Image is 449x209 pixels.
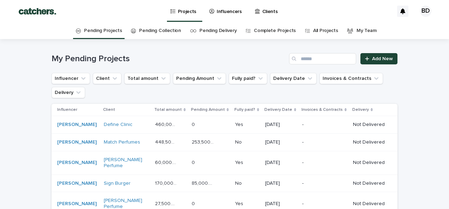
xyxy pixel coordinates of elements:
[52,175,397,192] tr: [PERSON_NAME] Sign Burger 170,000.00170,000.00 85,000.0085,000.00 NoNo [DATE]-Not Delivered
[235,199,245,207] p: Yes
[57,122,97,128] a: [PERSON_NAME]
[192,158,196,166] p: 0
[52,54,286,64] h1: My Pending Projects
[229,73,267,84] button: Fully paid?
[154,106,182,114] p: Total amount
[265,122,297,128] p: [DATE]
[104,122,132,128] a: Define Clinic
[173,73,226,84] button: Pending Amount
[234,106,255,114] p: Fully paid?
[199,23,237,39] a: Pending Delivery
[265,160,297,166] p: [DATE]
[192,120,196,128] p: 0
[104,157,148,169] a: [PERSON_NAME] Perfume
[192,179,215,186] p: 85,000.00
[124,73,170,84] button: Total amount
[235,120,245,128] p: Yes
[57,106,77,114] p: Influencer
[139,23,181,39] a: Pending Collection
[357,23,377,39] a: My Team
[302,160,346,166] p: -
[192,199,196,207] p: 0
[191,106,225,114] p: Pending Amount
[264,106,292,114] p: Delivery Date
[52,151,397,175] tr: [PERSON_NAME] [PERSON_NAME] Perfume 60,000.0060,000.00 00 YesYes [DATE]-Not Delivered
[353,139,386,145] p: Not Delivered
[265,201,297,207] p: [DATE]
[301,106,343,114] p: Invoices & Contracts
[104,180,131,186] a: Sign Burger
[319,73,383,84] button: Invoices & Contracts
[302,139,346,145] p: -
[155,158,179,166] p: 60,000.00
[155,120,179,128] p: 460,000.00
[104,139,140,145] a: Match Perfumes
[57,160,97,166] a: [PERSON_NAME]
[420,6,431,17] div: BD
[155,199,179,207] p: 27,500.00
[57,180,97,186] a: [PERSON_NAME]
[57,139,97,145] a: [PERSON_NAME]
[235,158,245,166] p: Yes
[265,139,297,145] p: [DATE]
[155,179,179,186] p: 170,000.00
[302,122,346,128] p: -
[52,73,90,84] button: Influencer
[155,138,179,145] p: 448,500.00
[353,122,386,128] p: Not Delivered
[52,134,397,151] tr: [PERSON_NAME] Match Perfumes 448,500.00448,500.00 253,500.00253,500.00 NoNo [DATE]-Not Delivered
[14,4,61,18] img: BTdGiKtkTjWbRbtFPD8W
[265,180,297,186] p: [DATE]
[57,201,97,207] a: [PERSON_NAME]
[353,201,386,207] p: Not Delivered
[235,138,243,145] p: No
[52,116,397,134] tr: [PERSON_NAME] Define Clinic 460,000.00460,000.00 00 YesYes [DATE]-Not Delivered
[352,106,369,114] p: Delivery
[192,138,215,145] p: 253,500.00
[254,23,296,39] a: Complete Projects
[313,23,338,39] a: All Projects
[289,53,356,64] input: Search
[302,180,346,186] p: -
[103,106,115,114] p: Client
[360,53,397,64] a: Add New
[52,87,85,98] button: Delivery
[353,160,386,166] p: Not Delivered
[93,73,121,84] button: Client
[302,201,346,207] p: -
[353,180,386,186] p: Not Delivered
[235,179,243,186] p: No
[372,56,393,61] span: Add New
[84,23,122,39] a: Pending Projects
[270,73,317,84] button: Delivery Date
